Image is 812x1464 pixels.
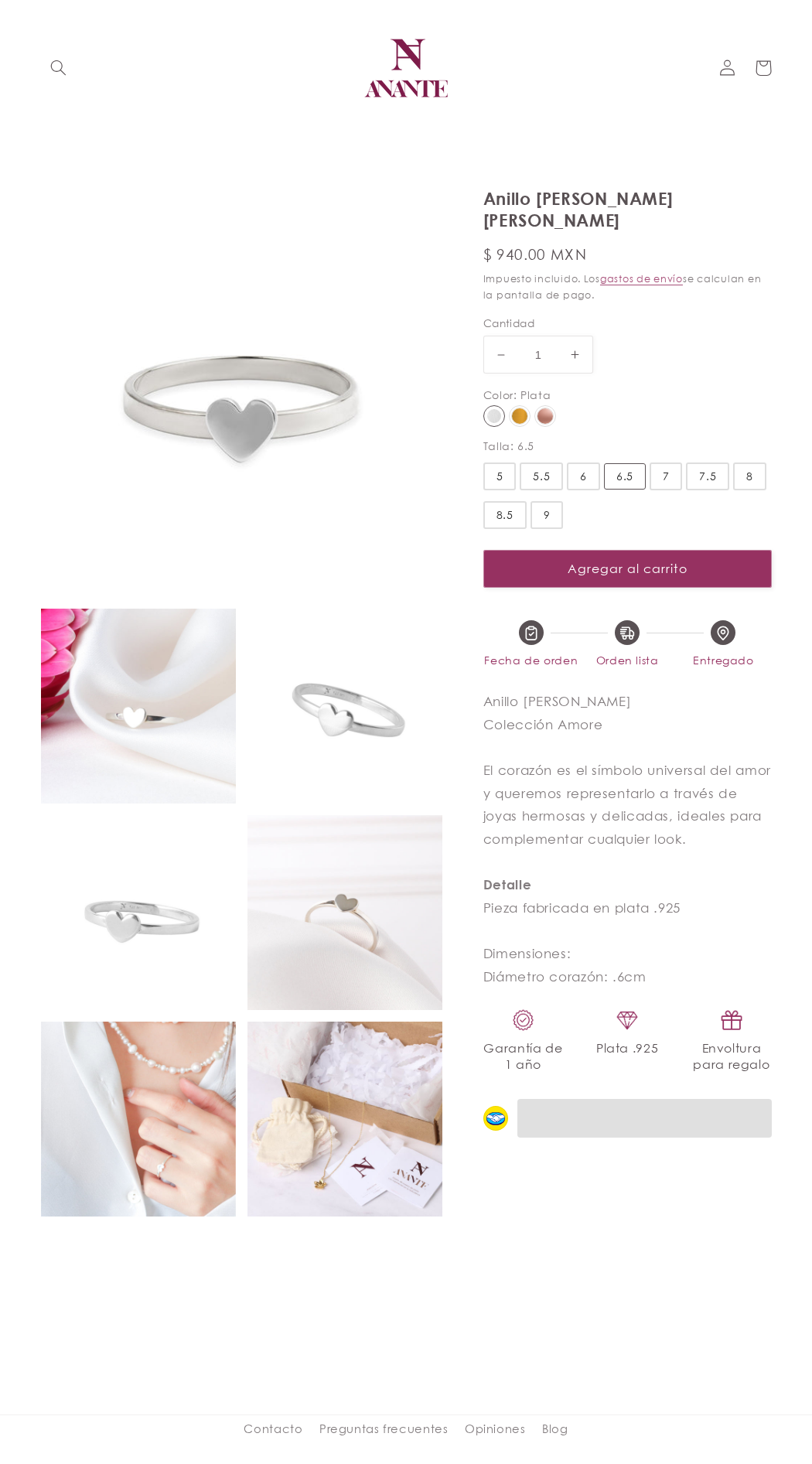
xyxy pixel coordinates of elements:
div: 9 [544,507,551,524]
img: anilloAmore_V1_1.png [247,609,442,804]
img: 022R01.jpg [41,188,442,598]
div: 6 [580,468,587,485]
a: Opiniones [465,1415,526,1443]
img: Anante Joyería | Diseño mexicano [360,22,452,114]
div: Color [483,386,513,405]
div: 8.5 [496,507,513,524]
span: El corazón es el símbolo universal del amor y queremos representarlo a través de joyas hermosas y... [483,762,771,984]
img: 022R01_C2.jpg [41,609,236,804]
div: Talla [483,437,510,456]
a: Contacto [244,1419,302,1443]
div: 7.5 [699,468,716,485]
a: Preguntas frecuentes [319,1415,449,1443]
span: Plata .925 [596,1040,658,1056]
img: Logo Mercado Pago [483,1106,508,1131]
a: Blog [542,1415,568,1443]
span: Garantía de 1 año [483,1040,563,1072]
div: 8 [746,468,753,485]
span: Orden lista [579,651,675,670]
img: garantia_c18dc29f-4896-4fa4-87c9-e7d42e7c347f.png [511,1008,536,1032]
div: 5.5 [533,468,550,485]
div: Impuesto incluido. Los se calculan en la pantalla de pago. [483,271,772,303]
div: : 6.5 [510,437,534,456]
span: Fecha de orden [483,651,579,670]
img: 022R01_C.jpg [247,815,442,1010]
label: Cantidad [483,316,772,331]
a: Anante Joyería | Diseño mexicano [353,15,459,121]
div: : Plata [513,386,551,405]
img: piedras.png [615,1008,640,1032]
img: 022R01_M.jpg [41,1022,236,1217]
span: Anillo [PERSON_NAME] Colección Amore [483,693,632,732]
a: gastos de envío [600,272,683,285]
h1: Anillo [PERSON_NAME] [PERSON_NAME] [483,188,772,232]
img: anilloAmore_V2.png [41,815,236,1010]
div: 6.5 [616,468,633,485]
span: Entregado [675,651,771,670]
summary: Búsqueda [41,50,77,86]
div: 5 [496,468,503,485]
div: 7 [663,468,670,485]
span: Envoltura para regalo [691,1040,771,1072]
button: Agregar al carrito [483,550,772,588]
img: regalo.png [719,1008,744,1032]
span: $ 940.00 MXN [483,244,587,266]
img: empaque_0b2bcecf-6cb2-4f08-8160-a05eff2aaaa8.jpg [247,1022,442,1217]
strong: Detalle [483,876,531,892]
